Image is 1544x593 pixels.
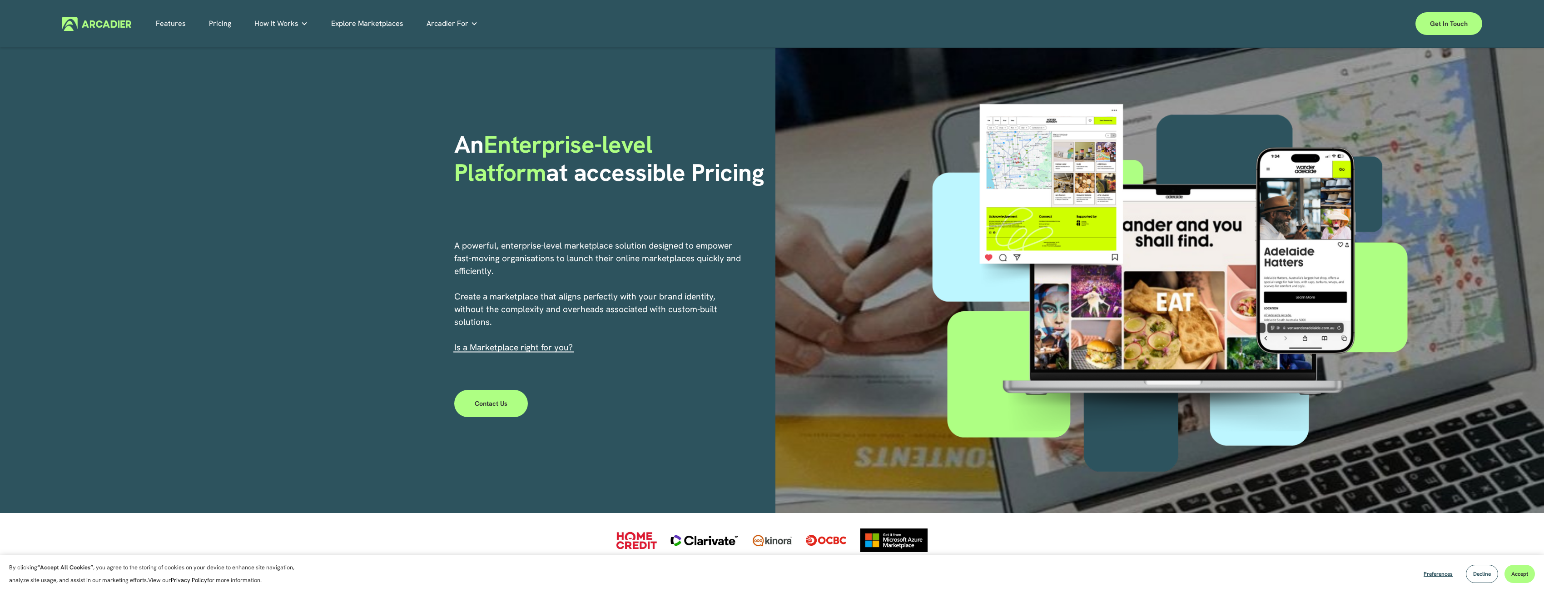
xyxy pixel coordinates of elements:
button: Decline [1466,565,1498,583]
a: Features [156,17,186,31]
strong: “Accept All Cookies” [37,563,93,571]
a: folder dropdown [427,17,478,31]
span: Decline [1473,570,1491,578]
span: Preferences [1424,570,1453,578]
p: By clicking , you agree to the storing of cookies on your device to enhance site navigation, anal... [9,561,304,587]
img: Arcadier [62,17,131,31]
span: Enterprise-level Platform [454,129,659,188]
a: Privacy Policy [171,576,207,584]
a: Explore Marketplaces [331,17,403,31]
h1: An at accessible Pricing [454,130,769,187]
a: s a Marketplace right for you? [457,342,573,353]
span: Arcadier For [427,17,468,30]
iframe: Chat Widget [1499,549,1544,593]
p: A powerful, enterprise-level marketplace solution designed to empower fast-moving organisations t... [454,239,742,354]
a: Contact Us [454,390,528,417]
a: Get in touch [1415,12,1482,35]
a: Pricing [209,17,231,31]
button: Preferences [1417,565,1460,583]
span: How It Works [254,17,298,30]
a: folder dropdown [254,17,308,31]
span: I [454,342,573,353]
